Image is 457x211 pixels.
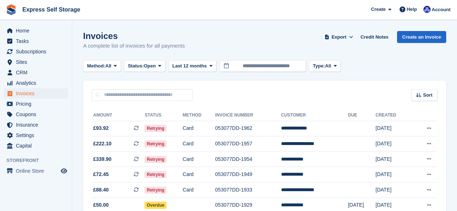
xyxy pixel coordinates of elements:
span: Retrying [145,125,167,132]
span: £222.10 [93,140,112,148]
span: Create [371,6,385,13]
th: Method [183,110,215,121]
a: Credit Notes [358,31,391,43]
span: Subscriptions [16,47,59,57]
td: 053077DD-1933 [215,183,281,198]
th: Status [145,110,182,121]
span: Settings [16,130,59,140]
button: Export [323,31,355,43]
span: Method: [87,62,105,70]
span: Open [144,62,156,70]
span: Account [432,6,450,13]
span: Export [332,34,346,41]
th: Created [376,110,411,121]
td: 053077DD-1957 [215,136,281,152]
td: 053077DD-1954 [215,151,281,167]
span: £88.40 [93,186,109,194]
td: Card [183,136,215,152]
span: Retrying [145,186,167,194]
span: Insurance [16,120,59,130]
img: Vahnika Batchu [423,6,431,13]
span: Capital [16,141,59,151]
button: Last 12 months [168,60,216,72]
a: menu [4,26,68,36]
a: menu [4,120,68,130]
span: Sort [423,92,432,99]
span: Help [407,6,417,13]
a: menu [4,78,68,88]
span: Online Store [16,166,59,176]
td: Card [183,121,215,136]
button: Status: Open [124,60,165,72]
h1: Invoices [83,31,185,41]
span: £72.45 [93,171,109,178]
span: Retrying [145,156,167,163]
td: [DATE] [376,151,411,167]
td: [DATE] [376,121,411,136]
a: menu [4,47,68,57]
a: menu [4,99,68,109]
button: Type: All [309,60,341,72]
td: Card [183,183,215,198]
th: Due [348,110,375,121]
span: Sites [16,57,59,67]
span: All [105,62,112,70]
button: Method: All [83,60,121,72]
span: Invoices [16,88,59,98]
a: menu [4,130,68,140]
span: Pricing [16,99,59,109]
a: Create an Invoice [397,31,446,43]
span: Analytics [16,78,59,88]
a: menu [4,67,68,78]
span: CRM [16,67,59,78]
img: stora-icon-8386f47178a22dfd0bd8f6a31ec36ba5ce8667c1dd55bd0f319d3a0aa187defe.svg [6,4,17,15]
span: Last 12 months [172,62,207,70]
td: Card [183,167,215,183]
span: £339.90 [93,155,112,163]
th: Invoice Number [215,110,281,121]
p: A complete list of invoices for all payments [83,42,185,50]
td: 053077DD-1949 [215,167,281,183]
span: Type: [313,62,325,70]
span: Storefront [7,157,72,164]
span: Overdue [145,202,167,209]
span: £50.00 [93,201,109,209]
td: 053077DD-1962 [215,121,281,136]
a: menu [4,109,68,119]
span: Home [16,26,59,36]
span: Tasks [16,36,59,46]
th: Customer [281,110,348,121]
a: menu [4,57,68,67]
a: menu [4,36,68,46]
a: Express Self Storage [20,4,83,16]
td: [DATE] [376,167,411,183]
a: menu [4,88,68,98]
a: Preview store [60,167,68,175]
td: Card [183,151,215,167]
span: Status: [128,62,144,70]
span: Coupons [16,109,59,119]
a: menu [4,166,68,176]
td: [DATE] [376,136,411,152]
a: menu [4,141,68,151]
th: Amount [92,110,145,121]
span: All [325,62,331,70]
span: Retrying [145,140,167,148]
span: £93.92 [93,124,109,132]
td: [DATE] [376,183,411,198]
span: Retrying [145,171,167,178]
